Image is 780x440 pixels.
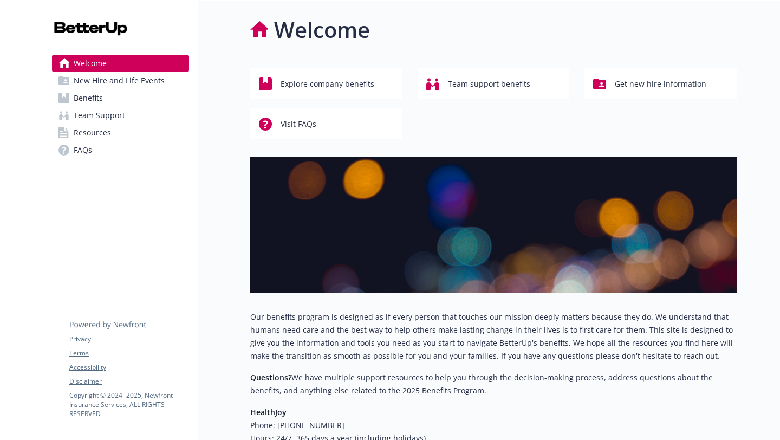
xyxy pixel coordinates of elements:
[69,363,188,372] a: Accessibility
[448,74,530,94] span: Team support benefits
[52,107,189,124] a: Team Support
[74,55,107,72] span: Welcome
[69,348,188,358] a: Terms
[281,74,374,94] span: Explore company benefits
[52,124,189,141] a: Resources
[74,89,103,107] span: Benefits
[250,157,737,293] img: overview page banner
[250,372,291,383] strong: Questions?
[74,72,165,89] span: New Hire and Life Events
[418,68,570,99] button: Team support benefits
[52,141,189,159] a: FAQs
[74,124,111,141] span: Resources
[615,74,706,94] span: Get new hire information
[281,114,316,134] span: Visit FAQs
[274,14,370,46] h1: Welcome
[250,68,402,99] button: Explore company benefits
[250,371,737,397] p: We have multiple support resources to help you through the decision-making process, address quest...
[250,310,737,363] p: Our benefits program is designed as if every person that touches our mission deeply matters becau...
[74,141,92,159] span: FAQs
[250,407,287,417] strong: HealthJoy
[69,377,188,386] a: Disclaimer
[74,107,125,124] span: Team Support
[52,72,189,89] a: New Hire and Life Events
[52,55,189,72] a: Welcome
[250,108,402,139] button: Visit FAQs
[250,419,737,432] h6: Phone: [PHONE_NUMBER]
[69,334,188,344] a: Privacy
[52,89,189,107] a: Benefits
[69,391,188,418] p: Copyright © 2024 - 2025 , Newfront Insurance Services, ALL RIGHTS RESERVED
[584,68,737,99] button: Get new hire information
